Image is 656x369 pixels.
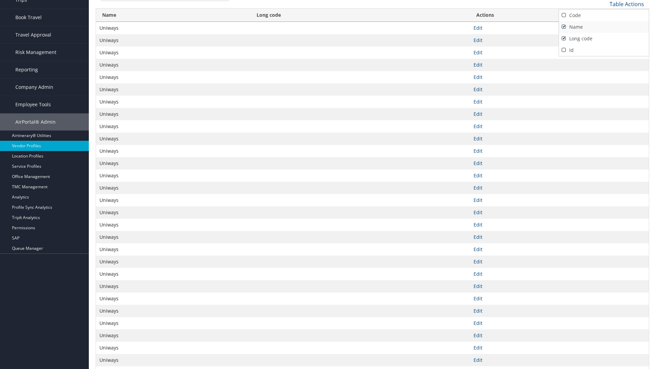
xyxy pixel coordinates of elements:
a: Code [559,10,649,21]
a: Name [559,21,649,33]
span: Book Travel [15,9,42,26]
span: Employee Tools [15,96,51,113]
span: AirPortal® Admin [15,113,56,131]
a: Id [559,44,649,56]
span: Reporting [15,61,38,78]
a: Long code [559,33,649,44]
span: Company Admin [15,79,53,96]
span: Risk Management [15,44,56,61]
span: Travel Approval [15,26,51,43]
